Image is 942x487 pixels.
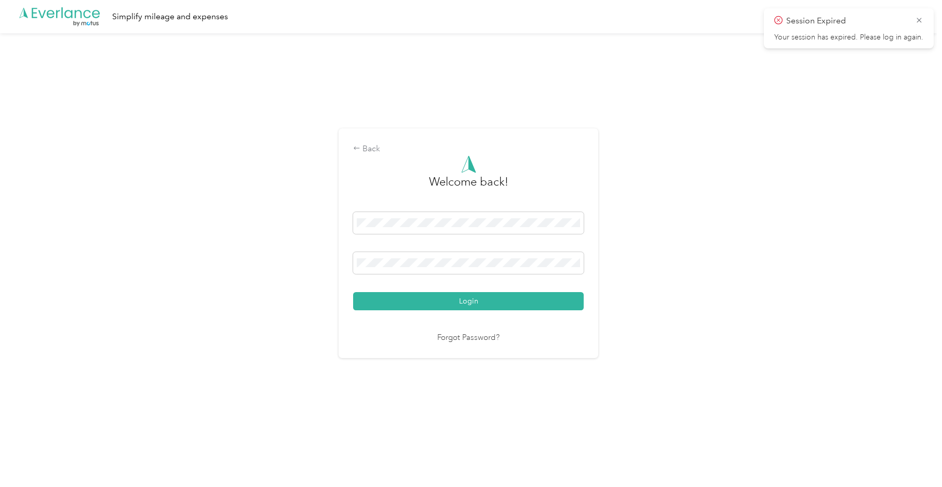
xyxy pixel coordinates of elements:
a: Forgot Password? [437,332,500,344]
div: Back [353,143,584,155]
p: Session Expired [786,15,908,28]
button: Login [353,292,584,310]
p: Your session has expired. Please log in again. [774,33,923,42]
iframe: Everlance-gr Chat Button Frame [884,429,942,487]
h3: greeting [429,173,508,201]
div: Simplify mileage and expenses [112,10,228,23]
